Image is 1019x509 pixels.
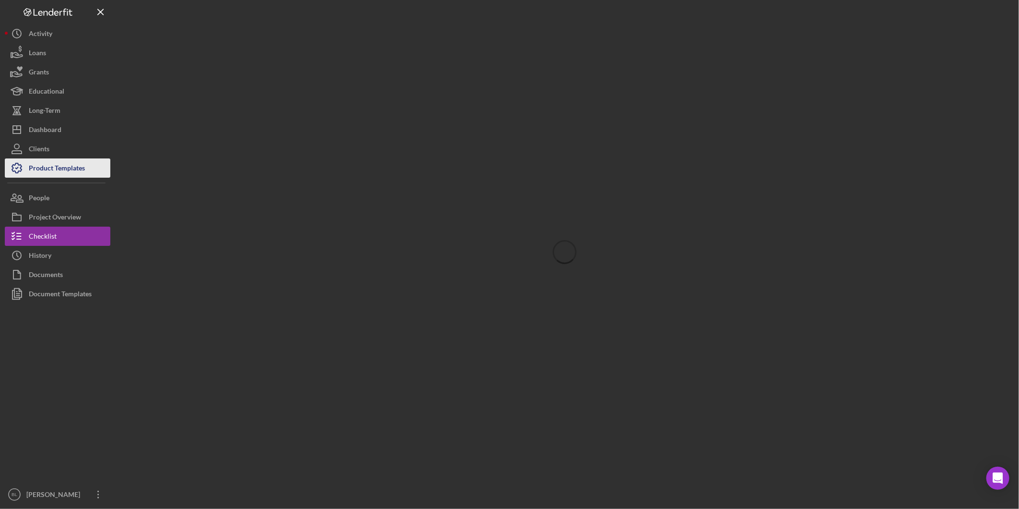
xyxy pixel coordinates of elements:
div: Long-Term [29,101,60,122]
div: Activity [29,24,52,46]
div: Project Overview [29,207,81,229]
button: Educational [5,82,110,101]
button: Document Templates [5,284,110,303]
div: Product Templates [29,158,85,180]
div: Document Templates [29,284,92,306]
button: BL[PERSON_NAME] [5,485,110,504]
button: Activity [5,24,110,43]
button: Project Overview [5,207,110,227]
button: Checklist [5,227,110,246]
div: Clients [29,139,49,161]
button: People [5,188,110,207]
div: Grants [29,62,49,84]
div: Educational [29,82,64,103]
button: Long-Term [5,101,110,120]
div: Documents [29,265,63,287]
div: Dashboard [29,120,61,142]
text: BL [12,492,17,497]
div: Loans [29,43,46,65]
button: Dashboard [5,120,110,139]
div: [PERSON_NAME] [24,485,86,507]
div: History [29,246,51,267]
div: People [29,188,49,210]
div: Open Intercom Messenger [986,467,1009,490]
button: Product Templates [5,158,110,178]
button: Loans [5,43,110,62]
button: Clients [5,139,110,158]
button: History [5,246,110,265]
button: Grants [5,62,110,82]
button: Documents [5,265,110,284]
div: Checklist [29,227,57,248]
